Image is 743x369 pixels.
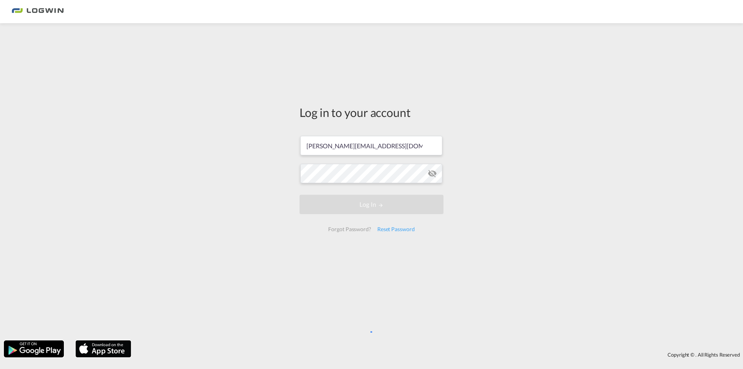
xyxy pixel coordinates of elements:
div: Reset Password [374,222,418,236]
div: Log in to your account [300,104,443,120]
div: Forgot Password? [325,222,374,236]
img: bc73a0e0d8c111efacd525e4c8ad7d32.png [12,3,64,21]
md-icon: icon-eye-off [428,169,437,178]
img: apple.png [75,340,132,358]
div: Copyright © . All Rights Reserved [135,348,743,361]
img: google.png [3,340,65,358]
input: Enter email/phone number [300,136,442,155]
button: LOGIN [300,195,443,214]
